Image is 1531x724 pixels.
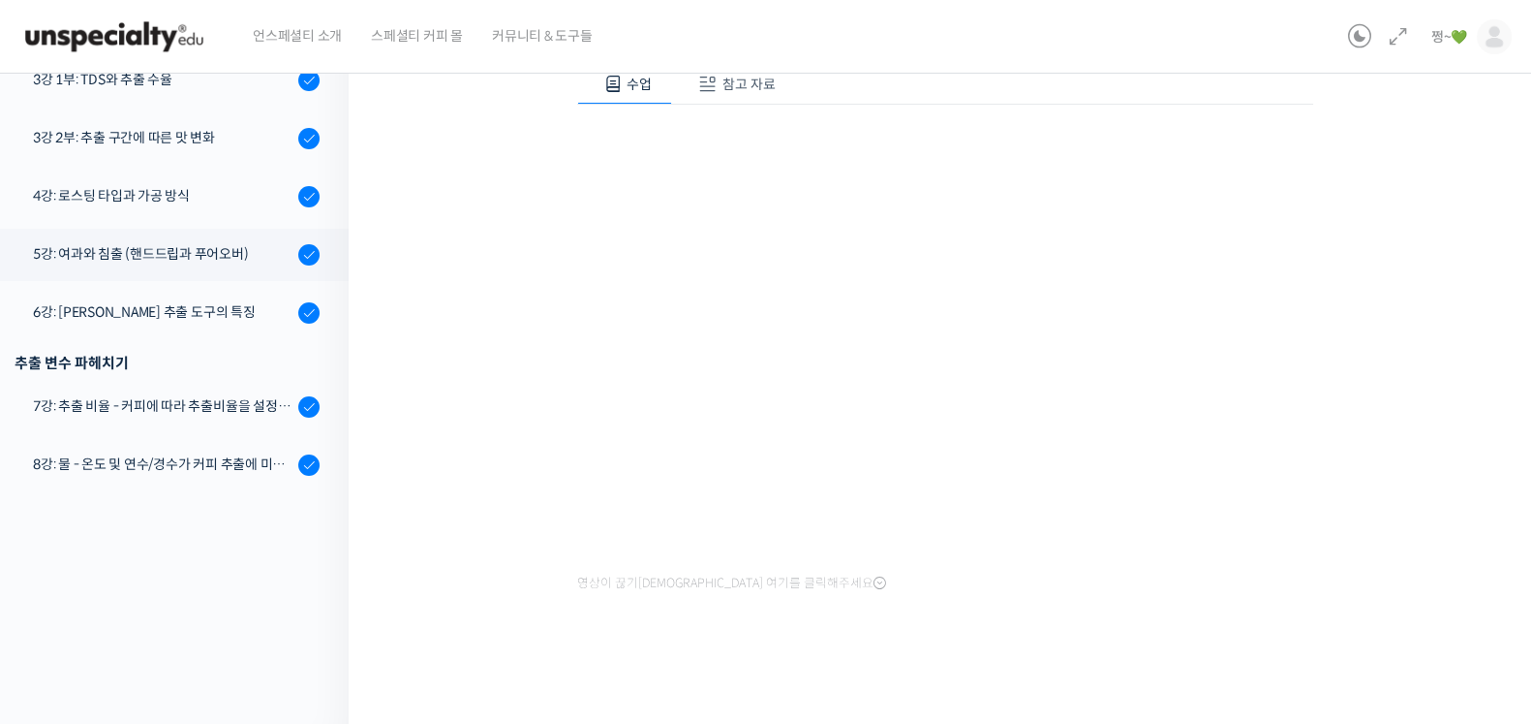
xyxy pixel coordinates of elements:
a: 홈 [6,563,128,612]
div: 7강: 추출 비율 - 커피에 따라 추출비율을 설정하는 방법 [33,395,292,417]
div: 5강: 여과와 침출 (핸드드립과 푸어오버) [33,243,292,265]
span: 설정 [299,592,322,608]
a: 설정 [250,563,372,612]
div: 3강 1부: TDS와 추출 수율 [33,69,292,90]
div: 8강: 물 - 온도 및 연수/경수가 커피 추출에 미치는 영향 [33,454,292,475]
a: 대화 [128,563,250,612]
span: 수업 [627,76,652,93]
div: 4강: 로스팅 타입과 가공 방식 [33,185,292,206]
div: 3강 2부: 추출 구간에 따른 맛 변화 [33,127,292,148]
span: 홈 [61,592,73,608]
span: 참고 자료 [722,76,776,93]
span: 대화 [177,593,200,609]
span: 영상이 끊기[DEMOGRAPHIC_DATA] 여기를 클릭해주세요 [577,576,886,591]
div: 추출 변수 파헤치기 [15,350,320,376]
div: 6강: [PERSON_NAME] 추출 도구의 특징 [33,301,292,323]
span: 쩡~💚 [1431,28,1467,46]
